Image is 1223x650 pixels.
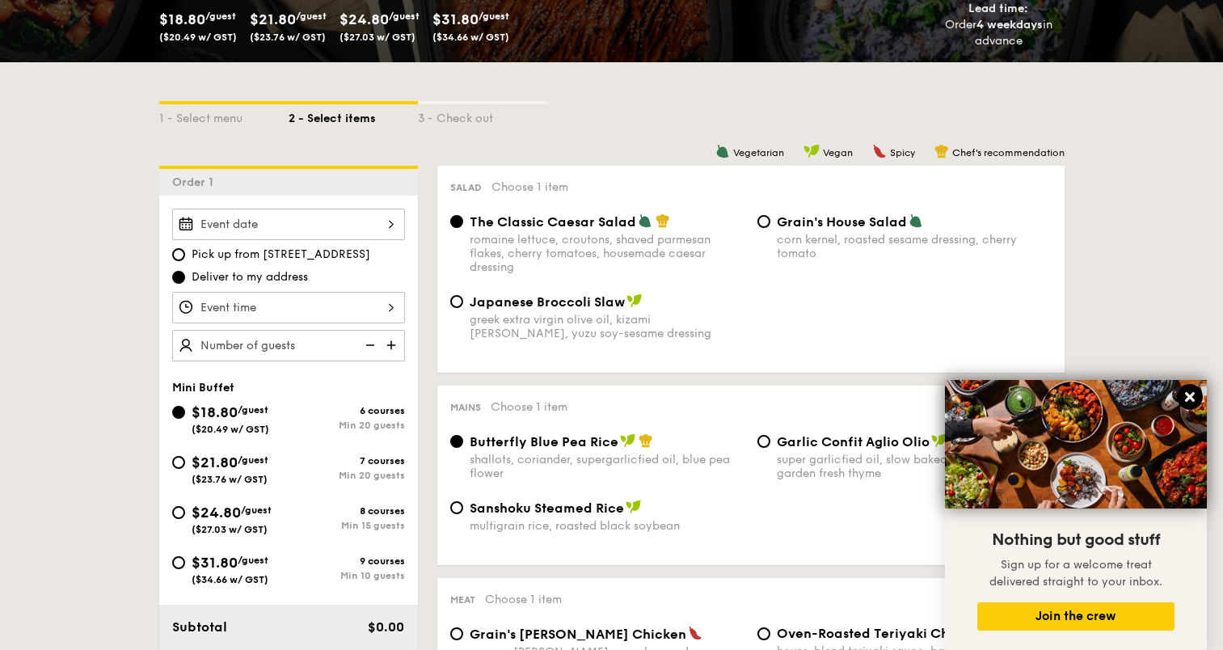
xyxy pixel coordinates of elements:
div: 3 - Check out [418,104,547,127]
img: icon-reduce.1d2dbef1.svg [356,330,381,361]
span: /guest [241,504,272,516]
span: /guest [238,404,268,416]
span: Choose 1 item [491,180,568,194]
img: DSC07876-Edit02-Large.jpeg [945,380,1207,509]
div: Min 15 guests [289,520,405,531]
img: icon-spicy.37a8142b.svg [688,626,702,640]
span: Mains [450,402,481,413]
img: icon-vegetarian.fe4039eb.svg [638,213,652,228]
span: ($27.03 w/ GST) [192,524,268,535]
span: Meat [450,594,475,606]
span: $0.00 [368,619,404,635]
span: Oven-Roasted Teriyaki Chicken [777,626,985,641]
input: Event date [172,209,405,240]
img: icon-vegan.f8ff3823.svg [931,433,947,448]
span: ($23.76 w/ GST) [192,474,268,485]
span: $31.80 [192,554,238,572]
div: multigrain rice, roasted black soybean [470,519,744,533]
input: Grain's [PERSON_NAME] Chickennyonya [PERSON_NAME], masala powder, lemongrass [450,627,463,640]
span: Chef's recommendation [952,147,1065,158]
div: super garlicfied oil, slow baked cherry tomatoes, garden fresh thyme [777,453,1052,480]
input: $21.80/guest($23.76 w/ GST)7 coursesMin 20 guests [172,456,185,469]
span: /guest [296,11,327,22]
img: icon-vegetarian.fe4039eb.svg [715,144,730,158]
img: icon-chef-hat.a58ddaea.svg [656,213,670,228]
div: corn kernel, roasted sesame dressing, cherry tomato [777,233,1052,260]
div: Order in advance [926,17,1071,49]
img: icon-chef-hat.a58ddaea.svg [639,433,653,448]
div: 6 courses [289,405,405,416]
span: Japanese Broccoli Slaw [470,294,625,310]
span: Salad [450,182,482,193]
span: /guest [205,11,236,22]
input: Oven-Roasted Teriyaki Chickenhouse-blend teriyaki sauce, baby bok choy, king oyster and shiitake ... [757,627,770,640]
input: Number of guests [172,330,405,361]
span: ($23.76 w/ GST) [250,32,326,43]
div: 1 - Select menu [159,104,289,127]
span: ($34.66 w/ GST) [192,574,268,585]
div: 7 courses [289,455,405,466]
div: romaine lettuce, croutons, shaved parmesan flakes, cherry tomatoes, housemade caesar dressing [470,233,744,274]
div: 2 - Select items [289,104,418,127]
span: Grain's House Salad [777,214,907,230]
span: $21.80 [192,454,238,471]
span: Sanshoku Steamed Rice [470,500,624,516]
span: $31.80 [432,11,479,28]
span: Sign up for a welcome treat delivered straight to your inbox. [989,558,1162,589]
span: /guest [238,555,268,566]
span: Pick up from [STREET_ADDRESS] [192,247,370,263]
input: $31.80/guest($34.66 w/ GST)9 coursesMin 10 guests [172,556,185,569]
span: Mini Buffet [172,381,234,395]
input: The Classic Caesar Saladromaine lettuce, croutons, shaved parmesan flakes, cherry tomatoes, house... [450,215,463,228]
span: Spicy [890,147,915,158]
input: Grain's House Saladcorn kernel, roasted sesame dressing, cherry tomato [757,215,770,228]
button: Join the crew [977,602,1175,631]
span: Nothing but good stuff [992,530,1160,550]
span: ($20.49 w/ GST) [192,424,269,435]
span: /guest [479,11,509,22]
input: Event time [172,292,405,323]
div: Min 20 guests [289,420,405,431]
span: Lead time: [968,2,1028,15]
input: Pick up from [STREET_ADDRESS] [172,248,185,261]
span: Vegetarian [733,147,784,158]
img: icon-chef-hat.a58ddaea.svg [934,144,949,158]
span: $21.80 [250,11,296,28]
span: ($34.66 w/ GST) [432,32,509,43]
img: icon-vegan.f8ff3823.svg [626,293,643,308]
input: Sanshoku Steamed Ricemultigrain rice, roasted black soybean [450,501,463,514]
input: Garlic Confit Aglio Oliosuper garlicfied oil, slow baked cherry tomatoes, garden fresh thyme [757,435,770,448]
span: $24.80 [192,504,241,521]
span: /guest [389,11,420,22]
span: Grain's [PERSON_NAME] Chicken [470,627,686,642]
input: $18.80/guest($20.49 w/ GST)6 coursesMin 20 guests [172,406,185,419]
input: $24.80/guest($27.03 w/ GST)8 coursesMin 15 guests [172,506,185,519]
span: $24.80 [339,11,389,28]
div: Min 10 guests [289,570,405,581]
input: Butterfly Blue Pea Riceshallots, coriander, supergarlicfied oil, blue pea flower [450,435,463,448]
div: shallots, coriander, supergarlicfied oil, blue pea flower [470,453,744,480]
span: ($27.03 w/ GST) [339,32,415,43]
span: Choose 1 item [485,593,562,606]
img: icon-vegan.f8ff3823.svg [626,500,642,514]
input: Deliver to my address [172,271,185,284]
span: Garlic Confit Aglio Olio [777,434,930,450]
div: 8 courses [289,505,405,517]
span: Vegan [823,147,853,158]
span: Choose 1 item [491,400,567,414]
img: icon-spicy.37a8142b.svg [872,144,887,158]
span: Subtotal [172,619,227,635]
input: Japanese Broccoli Slawgreek extra virgin olive oil, kizami [PERSON_NAME], yuzu soy-sesame dressing [450,295,463,308]
img: icon-vegetarian.fe4039eb.svg [909,213,923,228]
span: Butterfly Blue Pea Rice [470,434,618,450]
span: Deliver to my address [192,269,308,285]
button: Close [1177,384,1203,410]
span: ($20.49 w/ GST) [159,32,237,43]
span: The Classic Caesar Salad [470,214,636,230]
span: $18.80 [159,11,205,28]
strong: 4 weekdays [976,18,1043,32]
span: /guest [238,454,268,466]
img: icon-vegan.f8ff3823.svg [620,433,636,448]
img: icon-add.58712e84.svg [381,330,405,361]
div: Min 20 guests [289,470,405,481]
